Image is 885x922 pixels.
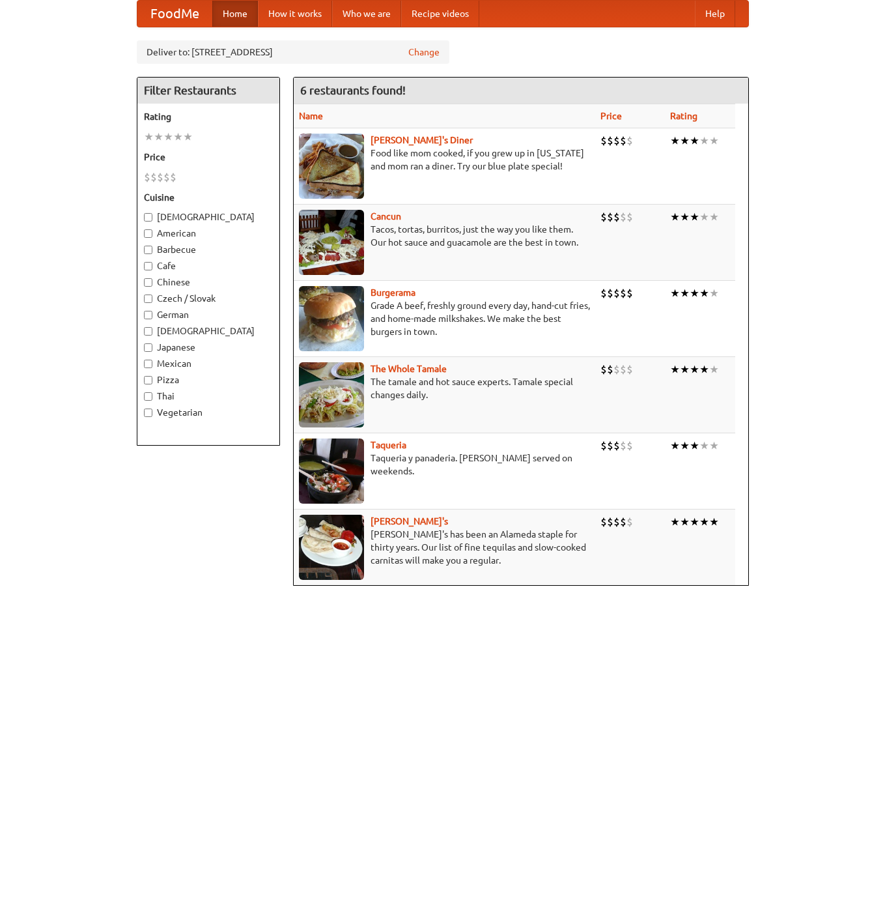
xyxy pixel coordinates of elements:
[371,211,401,222] b: Cancun
[299,439,364,504] img: taqueria.jpg
[144,360,152,368] input: Mexican
[401,1,479,27] a: Recipe videos
[600,111,622,121] a: Price
[170,170,176,184] li: $
[299,452,590,478] p: Taqueria y panaderia. [PERSON_NAME] served on weekends.
[173,130,183,144] li: ★
[157,170,163,184] li: $
[144,243,273,256] label: Barbecue
[154,130,163,144] li: ★
[144,227,273,240] label: American
[299,362,364,427] img: wholetamale.jpg
[699,286,709,300] li: ★
[137,1,212,27] a: FoodMe
[620,362,626,377] li: $
[620,286,626,300] li: $
[613,210,620,224] li: $
[299,375,590,401] p: The tamale and hot sauce experts. Tamale special changes daily.
[144,390,273,403] label: Thai
[144,373,273,386] label: Pizza
[212,1,258,27] a: Home
[408,46,440,59] a: Change
[144,327,152,336] input: [DEMOGRAPHIC_DATA]
[690,210,699,224] li: ★
[144,210,273,223] label: [DEMOGRAPHIC_DATA]
[144,110,273,123] h5: Rating
[163,130,173,144] li: ★
[258,1,332,27] a: How it works
[709,439,719,453] li: ★
[144,246,152,254] input: Barbecue
[299,223,590,249] p: Tacos, tortas, burritos, just the way you like them. Our hot sauce and guacamole are the best in ...
[299,528,590,567] p: [PERSON_NAME]'s has been an Alameda staple for thirty years. Our list of fine tequilas and slow-c...
[144,409,152,417] input: Vegetarian
[371,364,447,374] a: The Whole Tamale
[709,286,719,300] li: ★
[144,343,152,352] input: Japanese
[626,134,633,148] li: $
[600,439,607,453] li: $
[620,134,626,148] li: $
[670,111,697,121] a: Rating
[144,259,273,272] label: Cafe
[600,286,607,300] li: $
[299,147,590,173] p: Food like mom cooked, if you grew up in [US_STATE] and mom ran a diner. Try our blue plate special!
[670,362,680,377] li: ★
[144,295,152,303] input: Czech / Slovak
[299,286,364,351] img: burgerama.jpg
[620,515,626,529] li: $
[699,134,709,148] li: ★
[626,515,633,529] li: $
[699,362,709,377] li: ★
[670,286,680,300] li: ★
[620,439,626,453] li: $
[680,439,690,453] li: ★
[680,362,690,377] li: ★
[607,515,613,529] li: $
[144,324,273,338] label: [DEMOGRAPHIC_DATA]
[699,515,709,529] li: ★
[670,134,680,148] li: ★
[709,134,719,148] li: ★
[371,440,406,450] b: Taqueria
[371,135,473,145] b: [PERSON_NAME]'s Diner
[144,276,273,289] label: Chinese
[613,134,620,148] li: $
[670,515,680,529] li: ★
[690,439,699,453] li: ★
[607,362,613,377] li: $
[626,362,633,377] li: $
[613,439,620,453] li: $
[144,213,152,222] input: [DEMOGRAPHIC_DATA]
[332,1,401,27] a: Who we are
[144,170,150,184] li: $
[626,286,633,300] li: $
[144,311,152,319] input: German
[299,210,364,275] img: cancun.jpg
[613,362,620,377] li: $
[613,286,620,300] li: $
[680,134,690,148] li: ★
[607,210,613,224] li: $
[680,515,690,529] li: ★
[144,151,273,164] h5: Price
[163,170,170,184] li: $
[670,439,680,453] li: ★
[299,134,364,199] img: sallys.jpg
[299,299,590,338] p: Grade A beef, freshly ground every day, hand-cut fries, and home-made milkshakes. We make the bes...
[600,210,607,224] li: $
[144,406,273,419] label: Vegetarian
[371,287,415,298] a: Burgerama
[607,134,613,148] li: $
[626,439,633,453] li: $
[371,516,448,526] a: [PERSON_NAME]'s
[144,130,154,144] li: ★
[300,84,406,96] ng-pluralize: 6 restaurants found!
[144,262,152,270] input: Cafe
[626,210,633,224] li: $
[690,134,699,148] li: ★
[144,278,152,287] input: Chinese
[690,362,699,377] li: ★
